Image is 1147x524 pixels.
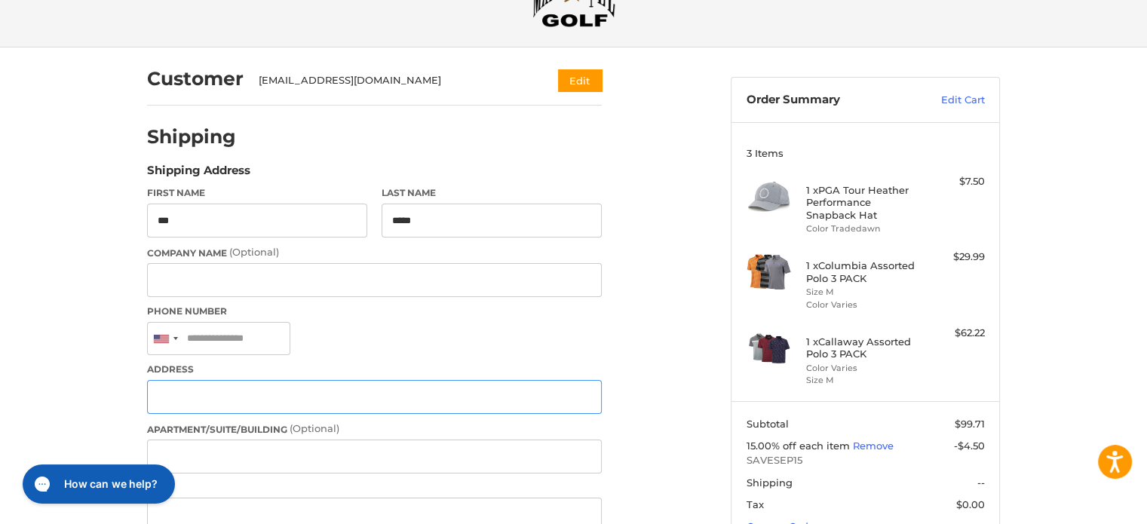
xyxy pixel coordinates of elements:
label: Address [147,363,602,376]
div: $29.99 [925,250,985,265]
div: $62.22 [925,326,985,341]
label: City [147,481,602,495]
div: United States: +1 [148,323,182,355]
span: Tax [747,498,764,510]
li: Color Varies [806,362,922,375]
div: $7.50 [925,174,985,189]
div: [EMAIL_ADDRESS][DOMAIN_NAME] [259,73,529,88]
span: $0.00 [956,498,985,510]
a: Remove [853,440,894,452]
label: First Name [147,186,367,200]
h3: Order Summary [747,93,909,108]
label: Last Name [382,186,602,200]
span: SAVESEP15 [747,453,985,468]
span: -- [977,477,985,489]
small: (Optional) [229,246,279,258]
small: (Optional) [290,422,339,434]
label: Company Name [147,245,602,260]
span: -$4.50 [954,440,985,452]
span: 15.00% off each item [747,440,853,452]
h4: 1 x Columbia Assorted Polo 3 PACK [806,259,922,284]
button: Edit [558,69,602,91]
legend: Shipping Address [147,162,250,186]
li: Size M [806,286,922,299]
h4: 1 x PGA Tour Heather Performance Snapback Hat [806,184,922,221]
li: Color Tradedawn [806,222,922,235]
h2: Shipping [147,125,236,149]
a: Edit Cart [909,93,985,108]
iframe: Gorgias live chat messenger [15,459,179,509]
span: Subtotal [747,418,789,430]
h4: 1 x Callaway Assorted Polo 3 PACK [806,336,922,360]
h2: Customer [147,67,244,90]
li: Size M [806,374,922,387]
label: Apartment/Suite/Building [147,421,602,437]
h3: 3 Items [747,147,985,159]
span: $99.71 [955,418,985,430]
li: Color Varies [806,299,922,311]
label: Phone Number [147,305,602,318]
span: Shipping [747,477,793,489]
